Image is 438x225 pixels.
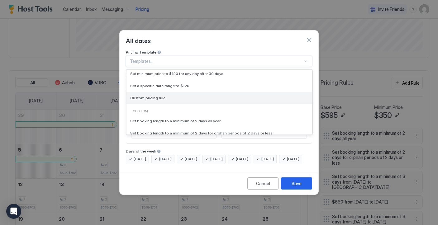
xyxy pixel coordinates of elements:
span: [DATE] [159,156,172,162]
div: Save [292,180,302,187]
span: All dates [126,35,151,45]
span: Rule Type [126,72,144,77]
div: Cancel [256,180,270,187]
span: [DATE] [261,156,274,162]
span: Set minimum price to $120 for any day after 30 days [130,71,223,76]
button: Save [281,177,312,190]
span: [DATE] [185,156,197,162]
span: [DATE] [134,156,146,162]
span: Custom pricing rule [130,96,165,100]
span: Pricing Template [126,50,156,54]
div: Custom [129,109,310,114]
span: Set a specific date range to $120 [130,83,189,88]
span: [DATE] [236,156,248,162]
button: Cancel [247,177,279,190]
div: Open Intercom Messenger [6,204,21,219]
span: [DATE] [287,156,299,162]
span: Set booking length to a minimum of 2 days for orphan periods of 2 days or less [130,131,273,135]
span: [DATE] [210,156,223,162]
span: Days of the week [126,149,156,153]
span: Set booking length to a minimum of 2 days all year [130,119,221,123]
